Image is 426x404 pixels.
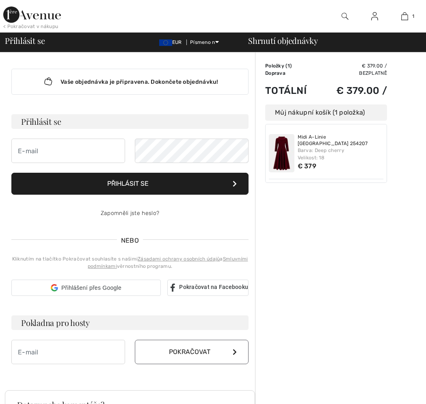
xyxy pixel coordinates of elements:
img: Euro [159,39,172,46]
span: Přihlášení přes Google [61,284,121,292]
div: Shrnutí objednávky [238,37,421,45]
span: Přihlásit se [5,37,45,45]
button: Pokračovat [135,340,249,364]
div: < Pokračovat v nákupu [3,23,58,30]
img: Midi A-Linie Šaty Styl 254207 [269,134,294,172]
font: Vaše objednávka je připravena. Dokončete objednávku! [61,78,218,86]
a: Zapomněli jste heslo? [101,210,159,217]
button: Přihlásit se [11,173,249,195]
font: Písmeno n [190,39,215,45]
img: 1ère Avenue [3,7,61,23]
span: EUR [159,39,185,45]
font: Pokračovat [169,348,210,356]
a: Pokračovat na Facebooku [167,280,249,296]
h3: Pokladna pro hosty [11,315,249,330]
input: E-mail [11,139,125,163]
div: Přihlášení přes Google [11,280,161,296]
a: Zásadami ochrany osobních údajů [138,256,220,262]
div: Kliknutím na tlačítko Pokračovat souhlasíte s našimi a věrnostního programu. [11,255,249,270]
span: Pokračovat na Facebooku [179,284,248,290]
input: E-mail [11,340,125,364]
div: Barva: Deep cherry Velikost: 18 [298,147,384,161]
span: € 379 [298,162,317,170]
span: NEBO [117,236,143,245]
h3: Přihlásit se [11,114,249,129]
font: Přihlásit se [107,180,149,187]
